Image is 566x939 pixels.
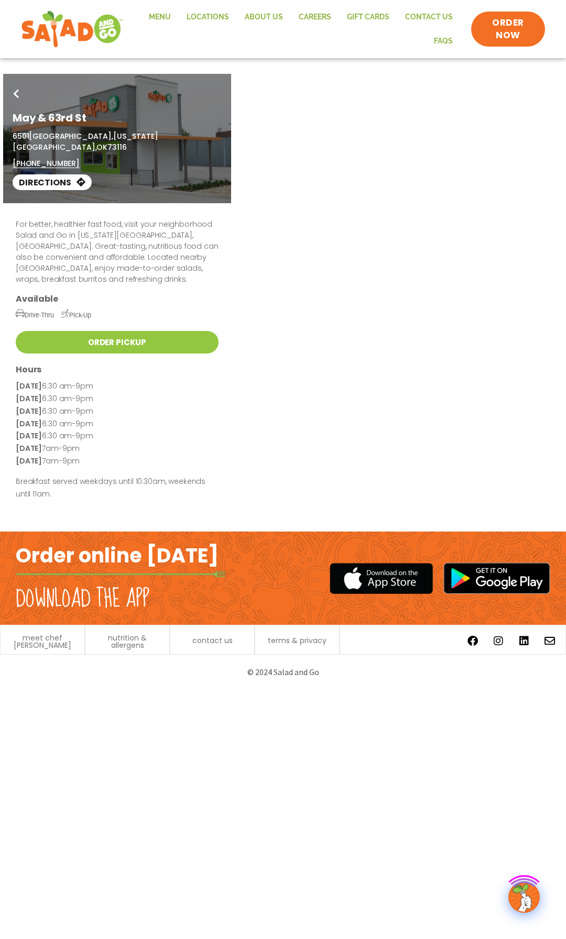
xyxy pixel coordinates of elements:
h3: Available [16,293,219,304]
a: contact us [192,637,233,644]
a: FAQs [426,29,461,53]
strong: [DATE] [16,381,42,391]
a: [PHONE_NUMBER] [13,158,80,169]
strong: [DATE] [16,418,42,429]
img: google_play [443,562,550,594]
p: © 2024 Salad and Go [10,665,556,679]
p: 6:30 am-9pm [16,393,219,405]
a: nutrition & allergens [91,634,164,649]
p: For better, healthier fast food, visit your neighborhood Salad and Go in [US_STATE][GEOGRAPHIC_DA... [16,219,219,285]
a: Order Pickup [16,331,219,353]
a: GIFT CARDS [339,5,397,29]
a: Contact Us [397,5,461,29]
span: ORDER NOW [482,17,535,42]
p: Breakfast served weekdays until 10:30am, weekends until 11am. [16,476,219,501]
span: [US_STATE][GEOGRAPHIC_DATA], [13,131,158,152]
img: new-SAG-logo-768×292 [21,8,123,50]
span: 73116 [107,142,126,152]
span: [GEOGRAPHIC_DATA], [29,131,113,141]
a: Careers [291,5,339,29]
h2: Download the app [16,584,149,614]
span: Drive-Thru [16,311,54,319]
p: 6:30 am-9pm [16,380,219,393]
strong: [DATE] [16,443,42,454]
h2: Order online [DATE] [16,543,219,568]
p: 6:30 am-9pm [16,405,219,418]
h3: Hours [16,364,219,375]
strong: [DATE] [16,393,42,404]
span: Pick-Up [61,311,91,319]
img: appstore [330,561,433,595]
a: Directions [13,174,92,190]
img: fork [16,571,225,577]
strong: [DATE] [16,456,42,466]
a: ORDER NOW [471,12,545,47]
strong: [DATE] [16,406,42,416]
span: OK [96,142,107,152]
a: terms & privacy [268,637,326,644]
a: Locations [179,5,237,29]
h1: May & 63rd St [13,110,222,126]
a: About Us [237,5,291,29]
p: 7am-9pm [16,443,219,455]
nav: Menu [134,5,461,53]
p: 6:30 am-9pm [16,430,219,443]
a: Menu [141,5,179,29]
p: 7am-9pm [16,455,219,468]
a: meet chef [PERSON_NAME] [6,634,79,649]
p: 6:30 am-9pm [16,418,219,430]
strong: [DATE] [16,430,42,441]
span: 6501 [13,131,29,141]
